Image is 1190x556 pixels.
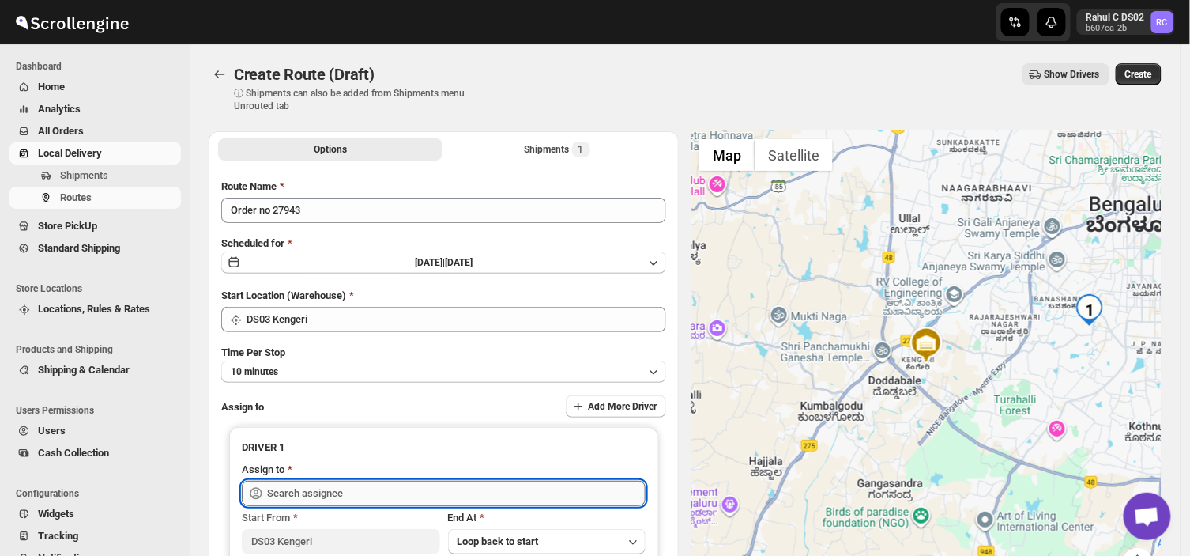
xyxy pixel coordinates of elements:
[9,187,181,209] button: Routes
[38,364,130,376] span: Shipping & Calendar
[242,440,646,456] h3: DRIVER 1
[16,343,182,356] span: Products and Shipping
[9,298,181,320] button: Locations, Rules & Rates
[242,462,284,478] div: Assign to
[415,257,445,268] span: [DATE] |
[16,404,182,417] span: Users Permissions
[247,307,666,332] input: Search location
[38,530,78,542] span: Tracking
[209,63,231,85] button: Routes
[9,76,181,98] button: Home
[16,487,182,500] span: Configurations
[231,365,278,378] span: 10 minutes
[1086,11,1145,24] p: Rahul C DS02
[38,447,109,459] span: Cash Collection
[9,359,181,381] button: Shipping & Calendar
[38,220,97,232] span: Store PickUp
[38,242,120,254] span: Standard Shipping
[9,420,181,442] button: Users
[234,65,375,84] span: Create Route (Draft)
[221,361,666,383] button: 10 minutes
[221,180,277,192] span: Route Name
[1077,9,1175,35] button: User menu
[699,139,755,171] button: Show street map
[9,442,181,464] button: Cash Collection
[38,425,66,437] span: Users
[1045,68,1100,81] span: Show Drivers
[38,303,150,315] span: Locations, Rules & Rates
[448,529,646,554] button: Loop back to start
[60,169,108,181] span: Shipments
[60,191,92,203] span: Routes
[1151,11,1173,33] span: Rahul C DS02
[566,395,666,418] button: Add More Driver
[588,400,657,413] span: Add More Driver
[221,237,284,249] span: Scheduled for
[9,525,181,547] button: Tracking
[448,510,646,526] div: End At
[221,252,666,274] button: [DATE]|[DATE]
[755,139,833,171] button: Show satellite imagery
[458,535,539,547] span: Loop back to start
[38,103,81,115] span: Analytics
[9,120,181,142] button: All Orders
[9,98,181,120] button: Analytics
[1116,63,1162,85] button: Create
[578,143,584,156] span: 1
[9,165,181,187] button: Shipments
[221,346,285,358] span: Time Per Stop
[314,143,347,156] span: Options
[38,147,102,159] span: Local Delivery
[13,2,131,42] img: ScrollEngine
[234,87,483,112] p: ⓘ Shipments can also be added from Shipments menu Unrouted tab
[1074,294,1105,326] div: 1
[267,481,646,506] input: Search assignee
[446,138,670,161] button: Selected Shipments
[218,138,442,161] button: All Route Options
[38,508,74,520] span: Widgets
[16,282,182,295] span: Store Locations
[525,142,590,157] div: Shipments
[1125,68,1152,81] span: Create
[9,503,181,525] button: Widgets
[221,198,666,223] input: Eg: Bengaluru Route
[242,512,290,524] span: Start From
[221,289,346,301] span: Start Location (Warehouse)
[445,257,473,268] span: [DATE]
[1022,63,1109,85] button: Show Drivers
[1086,24,1145,33] p: b607ea-2b
[16,60,182,73] span: Dashboard
[38,81,65,93] span: Home
[1124,493,1171,540] a: Open chat
[221,401,264,413] span: Assign to
[38,125,84,137] span: All Orders
[1157,17,1168,28] text: RC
